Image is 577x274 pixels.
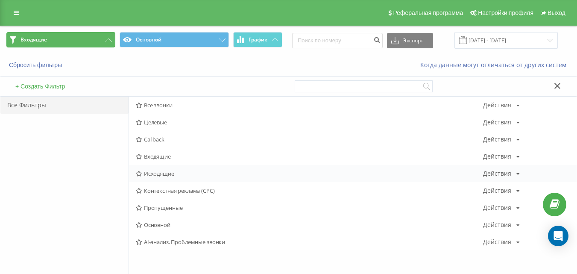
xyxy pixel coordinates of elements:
button: Сбросить фильтры [6,61,66,69]
a: Когда данные могут отличаться от других систем [420,61,571,69]
button: Закрыть [551,82,564,91]
span: AI-анализ. Проблемные звонки [136,239,483,245]
span: Контекстная реклама (CPC) [136,188,483,194]
input: Поиск по номеру [292,33,383,48]
div: Open Intercom Messenger [548,226,568,246]
div: Действия [483,136,511,142]
span: Исходящие [136,171,483,177]
div: Действия [483,239,511,245]
span: Входящие [136,153,483,159]
div: Действия [483,205,511,211]
div: Действия [483,188,511,194]
div: Действия [483,102,511,108]
span: График [249,37,267,43]
span: Основной [136,222,483,228]
span: Выход [548,9,565,16]
div: Действия [483,153,511,159]
button: График [233,32,282,47]
div: Действия [483,119,511,125]
span: Все звонки [136,102,483,108]
button: Основной [120,32,228,47]
div: Все Фильтры [0,97,129,114]
div: Действия [483,222,511,228]
button: Экспорт [387,33,433,48]
button: + Создать Фильтр [13,82,67,90]
div: Действия [483,171,511,177]
span: Целевые [136,119,483,125]
span: Входящие [21,36,47,43]
span: Реферальная программа [393,9,463,16]
span: Callback [136,136,483,142]
span: Настройки профиля [478,9,533,16]
span: Пропущенные [136,205,483,211]
button: Входящие [6,32,115,47]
